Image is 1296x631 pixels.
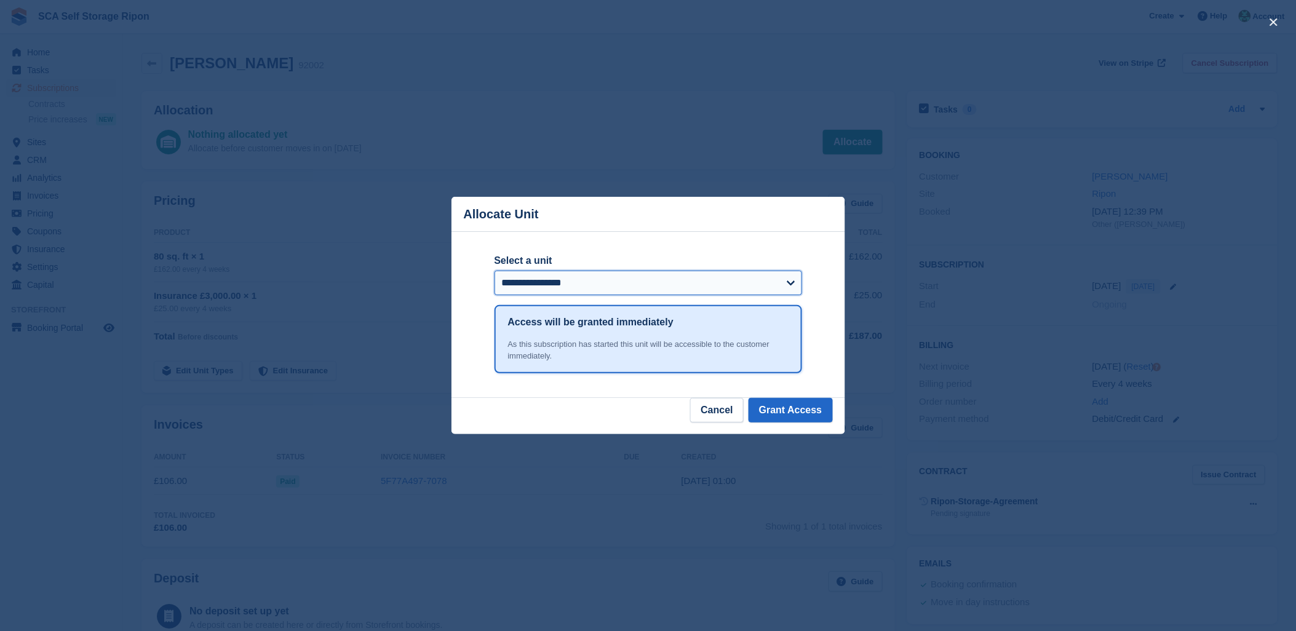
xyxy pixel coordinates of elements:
[508,338,789,362] div: As this subscription has started this unit will be accessible to the customer immediately.
[508,315,674,330] h1: Access will be granted immediately
[1264,12,1284,32] button: close
[495,253,802,268] label: Select a unit
[690,398,743,423] button: Cancel
[464,207,539,221] p: Allocate Unit
[749,398,833,423] button: Grant Access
